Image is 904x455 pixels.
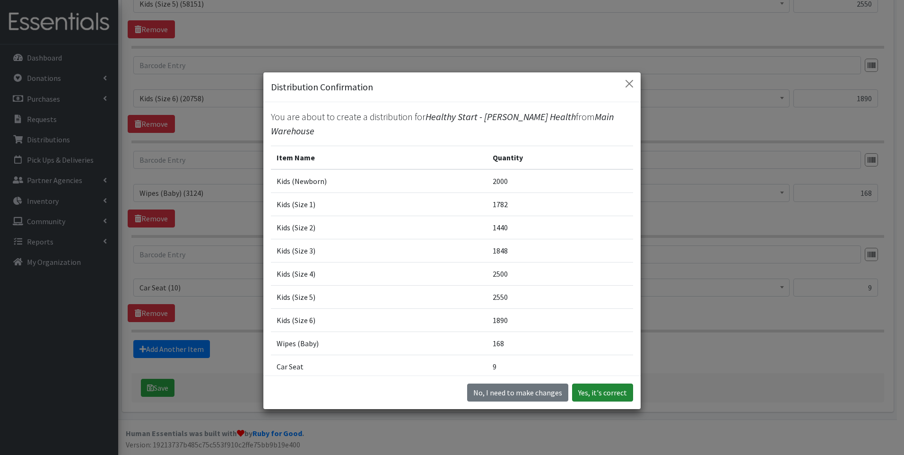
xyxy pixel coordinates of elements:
td: Wipes (Baby) [271,332,487,355]
td: 1848 [487,239,633,262]
td: 2000 [487,169,633,193]
h5: Distribution Confirmation [271,80,373,94]
td: 1890 [487,309,633,332]
td: Kids (Size 3) [271,239,487,262]
td: 1440 [487,216,633,239]
td: Kids (Size 6) [271,309,487,332]
td: Kids (Size 4) [271,262,487,286]
td: Car Seat [271,355,487,378]
button: Yes, it's correct [572,384,633,402]
td: 168 [487,332,633,355]
td: 9 [487,355,633,378]
th: Item Name [271,146,487,170]
td: 2550 [487,286,633,309]
span: Healthy Start - [PERSON_NAME] Health [426,111,576,122]
td: Kids (Size 5) [271,286,487,309]
td: Kids (Newborn) [271,169,487,193]
td: 1782 [487,193,633,216]
td: 2500 [487,262,633,286]
button: Close [622,76,637,91]
th: Quantity [487,146,633,170]
p: You are about to create a distribution for from [271,110,633,138]
td: Kids (Size 2) [271,216,487,239]
td: Kids (Size 1) [271,193,487,216]
button: No I need to make changes [467,384,568,402]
